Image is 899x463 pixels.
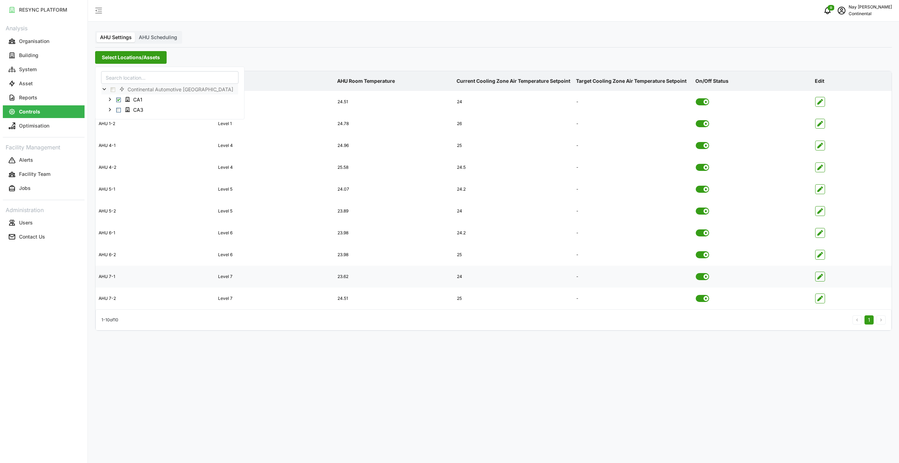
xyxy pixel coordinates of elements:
div: Level 7 [215,268,334,285]
p: Asset [19,80,33,87]
button: System [3,63,85,76]
p: On/Off Status [694,72,811,90]
div: - [573,203,692,220]
div: 24.51 [335,290,453,307]
div: 23.89 [335,203,453,220]
button: Asset [3,77,85,90]
a: System [3,62,85,76]
a: Asset [3,76,85,91]
p: Contact Us [19,233,45,240]
p: Continental [849,11,892,17]
button: Reports [3,91,85,104]
p: Target Cooling Zone Air Temperature Setpoint [575,72,691,90]
p: 1 - 10 of 10 [101,317,118,323]
div: Level 6 [215,224,334,242]
span: CA1 [133,96,142,103]
div: - [573,290,692,307]
button: Jobs [3,182,85,195]
div: 26 [454,115,573,132]
div: Select Locations/Assets [95,67,244,119]
span: Continental Automotive [GEOGRAPHIC_DATA] [128,86,233,93]
a: Reports [3,91,85,105]
span: CA1 [122,95,147,104]
button: Building [3,49,85,62]
a: Optimisation [3,119,85,133]
div: - [573,268,692,285]
div: 24.96 [335,137,453,154]
span: CA3 [133,106,143,113]
div: 25.58 [335,159,453,176]
button: Facility Team [3,168,85,181]
p: AHU Room Temperature [336,72,452,90]
div: 25 [454,137,573,154]
div: 24 [454,203,573,220]
span: Select Locations/Assets [102,51,160,63]
a: Jobs [3,181,85,196]
input: Search location... [101,71,238,84]
div: AHU 6-2 [96,246,215,264]
div: AHU 1-2 [96,115,215,132]
p: Current Cooling Zone Air Temperature Setpoint [455,72,572,90]
button: Contact Us [3,230,85,243]
div: Level 6 [215,246,334,264]
span: Select Continental Automotive Singapore [111,87,115,92]
button: schedule [835,4,849,18]
div: AHU 6-1 [96,224,215,242]
p: Facility Team [19,171,50,178]
button: Users [3,216,85,229]
p: Administration [3,204,85,215]
a: Users [3,216,85,230]
span: Select CA3 [116,107,121,112]
p: Jobs [19,185,31,192]
div: AHU 5-1 [96,181,215,198]
div: - [573,224,692,242]
p: System [19,66,37,73]
span: 0 [830,5,832,10]
div: 24.2 [454,224,573,242]
div: Level 7 [215,290,334,307]
p: Facility Management [3,142,85,152]
div: AHU 4-1 [96,137,215,154]
p: Optimisation [19,122,49,129]
button: Optimisation [3,119,85,132]
div: 24 [454,93,573,111]
div: - [573,115,692,132]
div: Level 4 [215,137,334,154]
p: Users [19,219,33,226]
div: 25 [454,246,573,264]
div: 24 [454,268,573,285]
button: notifications [820,4,835,18]
div: Level 4 [215,159,334,176]
div: Level 5 [215,181,334,198]
div: - [573,93,692,111]
div: 24.07 [335,181,453,198]
span: CA3 [122,105,148,114]
div: AHU 7-2 [96,290,215,307]
span: AHU Settings [100,34,132,40]
a: Controls [3,105,85,119]
p: Location [216,72,333,90]
p: Building [19,52,38,59]
div: 23.98 [335,246,453,264]
div: - [573,159,692,176]
div: AHU 5-2 [96,203,215,220]
a: RESYNC PLATFORM [3,3,85,17]
div: 23.62 [335,268,453,285]
button: Select Locations/Assets [95,51,167,64]
span: AHU Scheduling [139,34,177,40]
div: - [573,181,692,198]
div: 24.2 [454,181,573,198]
a: Contact Us [3,230,85,244]
div: 24.5 [454,159,573,176]
p: Nay [PERSON_NAME] [849,4,892,11]
span: Select CA1 [116,97,121,102]
div: Level 1 [215,93,334,111]
div: AHU 4-2 [96,159,215,176]
p: Edit [813,72,890,90]
div: 25 [454,290,573,307]
p: RESYNC PLATFORM [19,6,67,13]
div: - [573,137,692,154]
div: 23.98 [335,224,453,242]
a: Organisation [3,34,85,48]
p: Reports [19,94,37,101]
